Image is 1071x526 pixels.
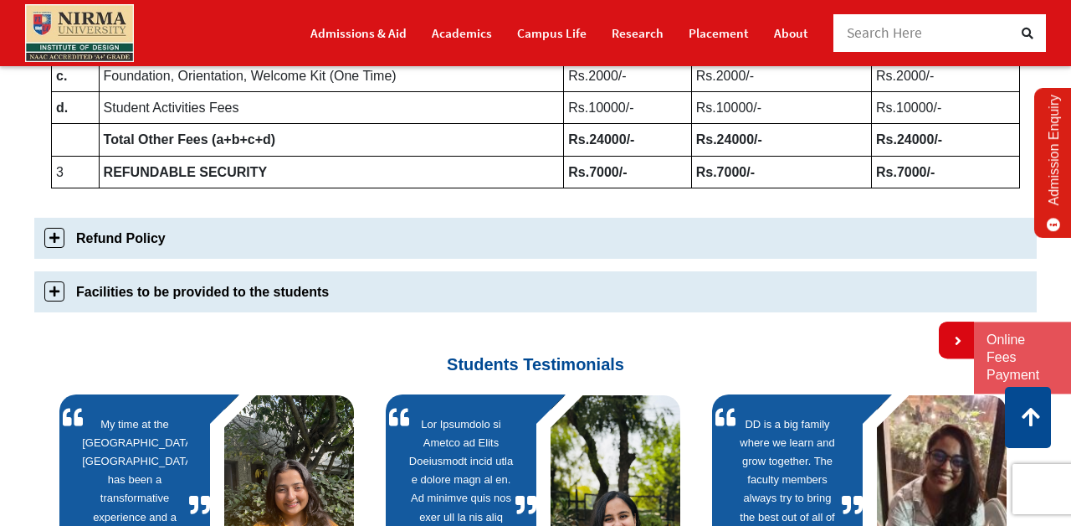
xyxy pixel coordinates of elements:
td: Rs.2000/- [564,59,691,91]
b: Rs.7000/- [696,165,755,179]
b: Rs.24000/- [568,132,634,147]
h3: Students Testimonials [47,325,1024,374]
b: Rs.7000/- [876,165,935,179]
b: Rs.24000/- [696,132,762,147]
span: Search Here [847,23,923,42]
b: c. [56,69,67,83]
a: Online Fees Payment [986,332,1058,384]
td: Rs.2000/- [871,59,1019,91]
b: Total Other Fees (a+b+c+d) [104,132,276,147]
a: Lor Ipsumdolo si Ametco ad Elits Doeiusmodt incid utla e dolore magn al en. Ad minimve quis nos e... [408,415,514,523]
td: Rs.10000/- [564,92,691,124]
a: About [774,18,808,48]
a: Placement [689,18,749,48]
td: Student Activities Fees [99,92,564,124]
b: Rs.7000/- [568,165,627,179]
a: Admissions & Aid [310,18,407,48]
td: Rs.10000/- [871,92,1019,124]
a: Facilities to be provided to the students [34,271,1037,312]
a: DD is a big family where we learn and grow together. The faculty members always try to bring the ... [735,415,840,523]
a: Refund Policy [34,218,1037,259]
td: Rs.10000/- [691,92,871,124]
img: main_logo [25,4,134,62]
td: Foundation, Orientation, Welcome Kit (One Time) [99,59,564,91]
b: d. [56,101,68,115]
b: REFUNDABLE SECURITY [104,165,268,179]
a: Campus Life [517,18,587,48]
b: Rs.24000/- [876,132,942,147]
a: Academics [432,18,492,48]
a: My time at the [GEOGRAPHIC_DATA], [GEOGRAPHIC_DATA], has been a transformative experience and a s... [82,415,187,523]
td: Rs.2000/- [691,59,871,91]
td: 3 [52,156,100,188]
a: Research [612,18,664,48]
